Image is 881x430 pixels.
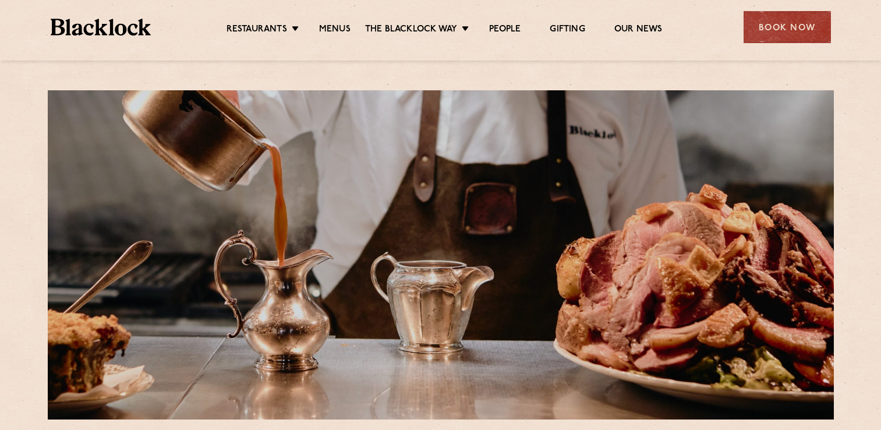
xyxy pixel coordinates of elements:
[51,19,151,36] img: BL_Textured_Logo-footer-cropped.svg
[744,11,831,43] div: Book Now
[614,24,663,37] a: Our News
[489,24,521,37] a: People
[365,24,457,37] a: The Blacklock Way
[227,24,287,37] a: Restaurants
[319,24,351,37] a: Menus
[550,24,585,37] a: Gifting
